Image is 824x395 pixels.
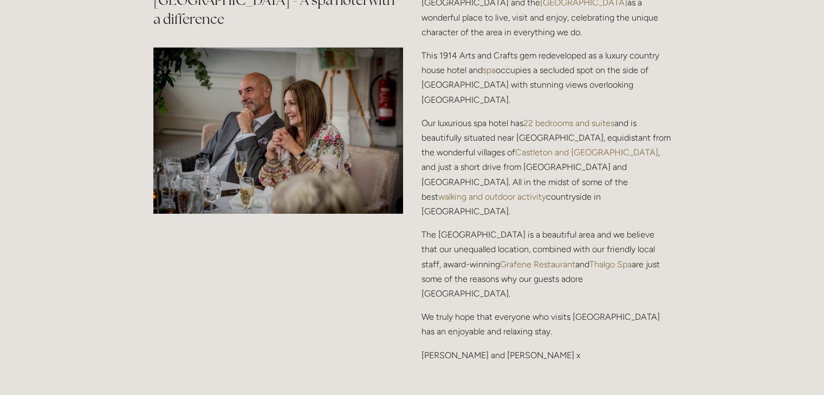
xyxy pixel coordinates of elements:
[421,348,671,363] p: [PERSON_NAME] and [PERSON_NAME] x
[421,116,671,219] p: Our luxurious spa hotel has and is beautifully situated near [GEOGRAPHIC_DATA], equidistant from ...
[438,192,546,202] a: walking and outdoor activity
[483,65,496,75] a: spa
[523,118,614,128] a: 22 bedrooms and suites
[421,227,671,301] p: The [GEOGRAPHIC_DATA] is a beautiful area and we believe that our unequalled location, combined w...
[153,47,403,213] img: Couple during a Dinner at Losehill Restaurant Paul Roden Kathryn Roden
[421,310,671,339] p: We truly hope that everyone who visits [GEOGRAPHIC_DATA] has an enjoyable and relaxing stay.
[589,259,632,269] a: Thalgo Spa
[515,147,658,157] a: Castleton and [GEOGRAPHIC_DATA]
[500,259,575,269] a: Grafene Restaurant
[421,48,671,107] p: This 1914 Arts and Crafts gem redeveloped as a luxury country house hotel and occupies a secluded...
